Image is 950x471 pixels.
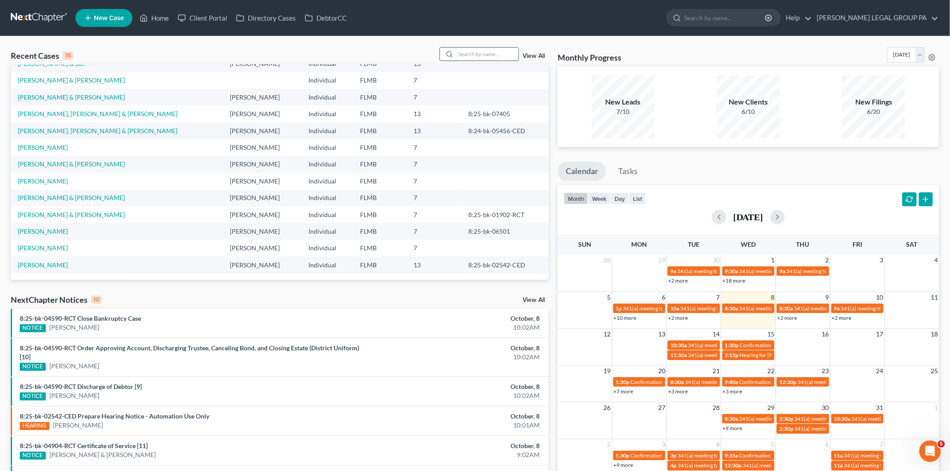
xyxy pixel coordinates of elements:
a: +9 more [614,462,633,468]
a: +9 more [723,425,743,432]
span: 10a [670,305,679,312]
div: October, 8 [372,314,540,323]
a: [PERSON_NAME] [49,362,99,371]
span: Hearing for [PERSON_NAME] [740,352,810,358]
span: 341(a) meeting for [PERSON_NAME] [685,379,771,385]
span: 9:35a [725,452,739,459]
div: New Clients [717,97,780,107]
td: Individual [301,139,353,156]
td: [PERSON_NAME] [223,223,302,240]
span: 2 [825,255,830,266]
td: 13 [407,122,462,139]
a: 8:25-bk-04590-RCT Close Bankruptcy Case [20,314,141,322]
td: Individual [301,257,353,273]
div: 10:02AM [372,323,540,332]
td: Individual [301,105,353,122]
span: 31 [875,402,884,413]
span: 341(a) meeting for [PERSON_NAME] [680,305,767,312]
span: 24 [875,366,884,376]
td: Individual [301,173,353,189]
td: Individual [301,72,353,89]
td: [PERSON_NAME] [223,139,302,156]
span: 14 [712,329,721,340]
input: Search by name... [684,9,766,26]
a: [PERSON_NAME] [18,177,68,185]
h3: Monthly Progress [558,52,621,63]
span: 1:30p [616,379,630,385]
td: [PERSON_NAME] [223,89,302,105]
td: FLMB [353,122,407,139]
td: Individual [301,89,353,105]
span: 6 [661,292,666,303]
span: 29 [657,255,666,266]
span: 23 [821,366,830,376]
span: 341(a) meeting for [PERSON_NAME] [688,342,774,349]
button: week [588,192,611,205]
a: [PERSON_NAME] & Sue [18,60,85,67]
span: 341(a) meeting for [PERSON_NAME] [797,379,884,385]
td: 7 [407,156,462,173]
td: FLMB [353,139,407,156]
td: 13 [407,257,462,273]
td: [PERSON_NAME] [223,190,302,206]
span: 11 [930,292,939,303]
span: 30 [821,402,830,413]
span: Tue [688,240,700,248]
span: 10:30a [834,415,851,422]
button: day [611,192,629,205]
span: 341(a) meeting for [PERSON_NAME] [844,452,931,459]
a: [PERSON_NAME] [18,261,68,269]
span: 341(a) meeting for [PERSON_NAME] [841,305,928,312]
a: [PERSON_NAME] [18,244,68,252]
span: 19 [603,366,612,376]
span: 26 [603,402,612,413]
button: list [629,192,646,205]
td: 8:25-bk-07405 [462,105,549,122]
span: 2:30p [779,425,793,432]
a: [PERSON_NAME] & [PERSON_NAME] [49,450,156,459]
span: Mon [632,240,647,248]
span: 341(a) meeting for [PERSON_NAME] [739,268,826,275]
span: 30 [712,255,721,266]
span: 341(a) meeting for [PERSON_NAME] [743,462,830,469]
a: +18 more [723,277,746,284]
td: 8:25-bk-06501 [462,223,549,240]
span: Confirmation hearing for [PERSON_NAME] [631,379,733,385]
span: 1 [770,255,775,266]
span: 2:15p [725,352,739,358]
td: FLMB [353,190,407,206]
span: 8 [770,292,775,303]
td: [PERSON_NAME] [223,105,302,122]
div: 10:01AM [372,421,540,430]
span: 1:30p [616,452,630,459]
td: 7 [407,206,462,223]
a: 8:25-bk-04590-RCT Order Approving Account, Discharging Trustee, Canceling Bond, and Closing Estat... [20,344,359,361]
span: 8 [934,439,939,450]
td: FLMB [353,173,407,189]
span: 2:30p [779,415,793,422]
div: October, 8 [372,344,540,353]
span: Thu [796,240,809,248]
span: 2 [607,439,612,450]
input: Search by name... [456,48,519,61]
span: 341(a) meeting for [PERSON_NAME] [786,268,873,275]
div: October, 8 [372,382,540,391]
span: 5 [607,292,612,303]
td: 7 [407,89,462,105]
a: +3 more [668,388,688,395]
span: 4 [716,439,721,450]
span: Confirmation Hearing for [PERSON_NAME] & [PERSON_NAME] [739,379,890,385]
a: +2 more [832,314,852,321]
div: New Filings [842,97,905,107]
td: [PERSON_NAME] [223,122,302,139]
a: [PERSON_NAME] [53,421,103,430]
div: 9:02AM [372,450,540,459]
a: +7 more [614,388,633,395]
a: 8:25-bk-04904-RCT Certificate of Service [11] [20,442,148,449]
span: 25 [930,366,939,376]
span: 341(a) meeting for [PERSON_NAME] & [PERSON_NAME] [739,415,874,422]
span: 341(a) meeting for [PERSON_NAME] [677,462,764,469]
span: 341(a) meeting for [PERSON_NAME] [739,305,826,312]
div: 10:02AM [372,353,540,362]
div: 10 [91,296,101,304]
